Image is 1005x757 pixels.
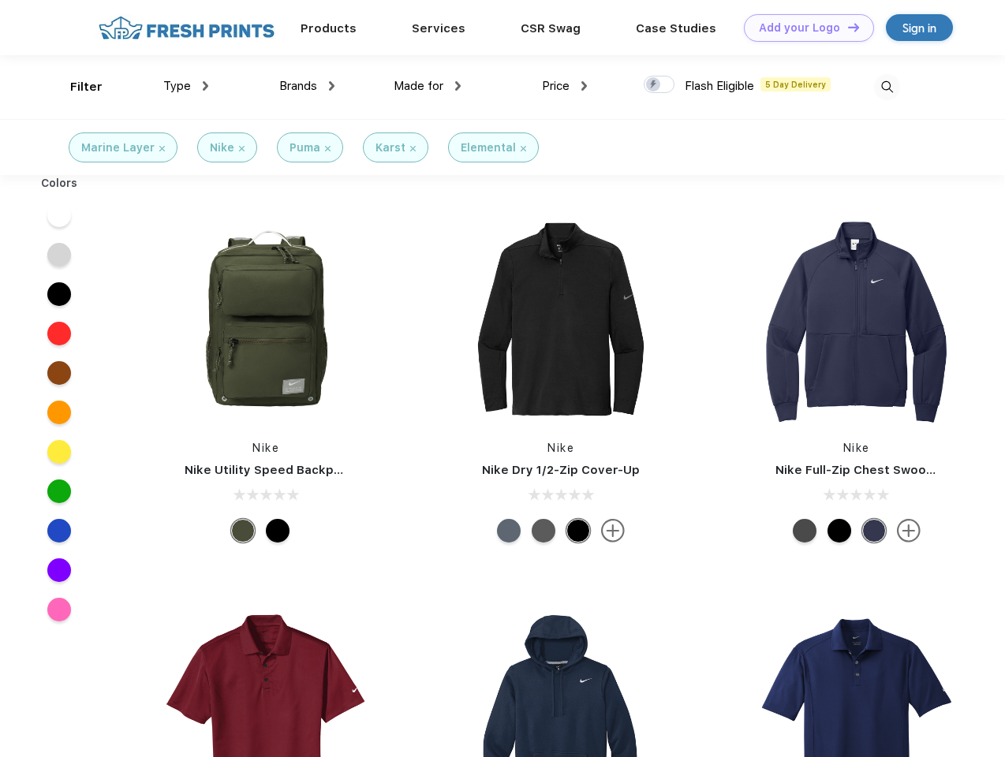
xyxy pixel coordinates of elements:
div: Filter [70,78,103,96]
a: Nike Dry 1/2-Zip Cover-Up [482,463,640,477]
div: Sign in [902,19,936,37]
span: Brands [279,79,317,93]
img: func=resize&h=266 [752,214,962,424]
div: Elemental [461,140,516,156]
div: Add your Logo [759,21,840,35]
img: filter_cancel.svg [159,146,165,151]
div: Karst [375,140,405,156]
span: Price [542,79,570,93]
div: Black [266,519,290,543]
span: 5 Day Delivery [760,77,831,91]
img: DT [848,23,859,32]
a: Services [412,21,465,35]
span: Type [163,79,191,93]
div: Navy Heather [497,519,521,543]
img: dropdown.png [455,81,461,91]
a: CSR Swag [521,21,581,35]
div: Nike [210,140,234,156]
img: filter_cancel.svg [325,146,331,151]
img: func=resize&h=266 [456,214,666,424]
span: Made for [394,79,443,93]
div: Cargo Khaki [231,519,255,543]
img: filter_cancel.svg [239,146,245,151]
img: dropdown.png [203,81,208,91]
a: Nike Utility Speed Backpack [185,463,355,477]
a: Products [301,21,357,35]
a: Nike [547,442,574,454]
a: Sign in [886,14,953,41]
span: Flash Eligible [685,79,754,93]
img: filter_cancel.svg [410,146,416,151]
img: dropdown.png [581,81,587,91]
img: func=resize&h=266 [161,214,371,424]
div: Puma [290,140,320,156]
a: Nike [843,442,870,454]
div: Colors [29,175,90,192]
a: Nike [252,442,279,454]
div: Anthracite [793,519,816,543]
img: more.svg [897,519,921,543]
img: more.svg [601,519,625,543]
div: Black [828,519,851,543]
img: desktop_search.svg [874,74,900,100]
div: Marine Layer [81,140,155,156]
a: Nike Full-Zip Chest Swoosh Jacket [775,463,985,477]
div: Black Heather [532,519,555,543]
img: fo%20logo%202.webp [94,14,279,42]
img: dropdown.png [329,81,334,91]
div: Black [566,519,590,543]
img: filter_cancel.svg [521,146,526,151]
div: Midnight Navy [862,519,886,543]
